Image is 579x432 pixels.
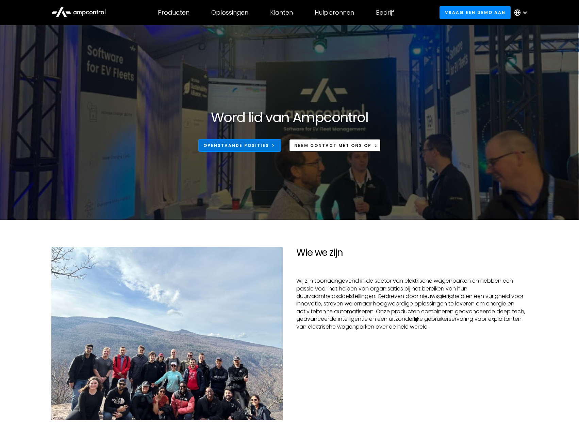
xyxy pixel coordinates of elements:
div: Oplossingen [211,9,248,16]
a: Vraag een demo aan [440,6,511,19]
div: NEEM CONTACT MET ONS OP [294,143,371,149]
a: NEEM CONTACT MET ONS OP [289,139,381,152]
div: Producten [158,9,189,16]
h2: Wie we zijn [296,247,528,259]
div: Bedrijf [376,9,394,16]
div: Openstaande posities [203,143,269,149]
div: Klanten [270,9,293,16]
a: Openstaande posities [198,139,281,152]
div: Hulpbronnen [315,9,354,16]
h1: Word lid van Ampcontrol [211,109,368,126]
p: Wij zijn toonaangevend in de sector van elektrische wagenparken en hebben een passie voor het hel... [296,277,528,331]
